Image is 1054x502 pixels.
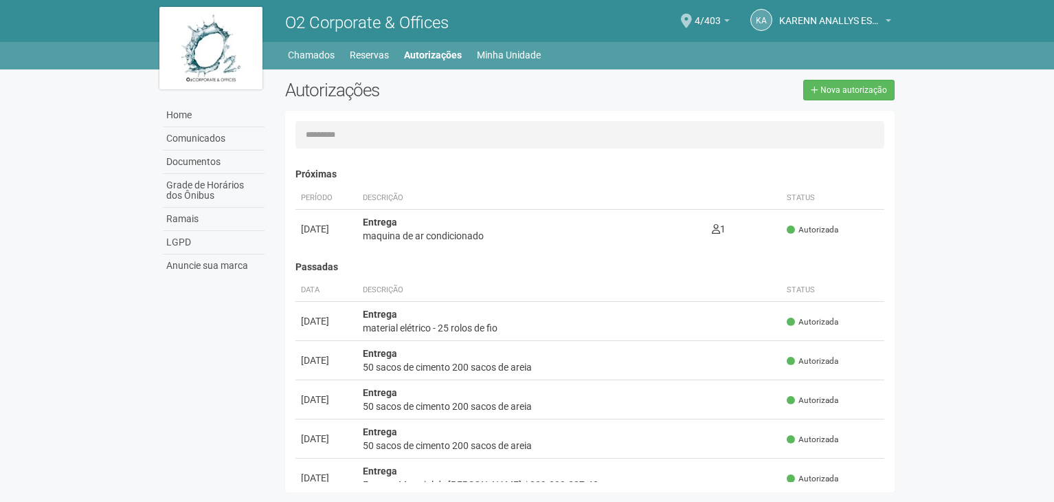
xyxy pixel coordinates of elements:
a: Documentos [163,151,265,174]
div: maquina de ar condicionado [363,229,701,243]
a: KARENN ANALLYS ESTELLA [779,17,891,28]
span: Autorizada [787,434,838,446]
div: [DATE] [301,314,352,328]
strong: Entrega [363,426,397,437]
strong: Entrega [363,217,397,228]
strong: Entrega [363,309,397,320]
div: [DATE] [301,222,352,236]
span: Autorizada [787,473,838,485]
div: 50 sacos de cimento 200 sacos de areia [363,360,776,374]
div: [DATE] [301,432,352,446]
strong: Entrega [363,348,397,359]
th: Status [781,187,884,210]
span: 4/403 [695,2,721,26]
th: Status [781,279,884,302]
span: 1 [712,223,726,234]
a: KA [750,9,772,31]
h4: Passadas [295,262,884,272]
a: 4/403 [695,17,730,28]
strong: Entrega [363,466,397,477]
div: [DATE] [301,393,352,406]
div: [DATE] [301,353,352,367]
a: Nova autorização [803,80,895,100]
h2: Autorizações [285,80,579,100]
a: Anuncie sua marca [163,254,265,277]
span: Autorizada [787,316,838,328]
a: Minha Unidade [477,45,541,65]
a: Autorizações [404,45,462,65]
span: Autorizada [787,356,838,367]
span: Autorizada [787,395,838,406]
a: Grade de Horários dos Ônibus [163,174,265,208]
span: Autorizada [787,224,838,236]
div: 50 sacos de cimento 200 sacos de areia [363,400,776,413]
div: 50 sacos de cimento 200 sacos de areia [363,439,776,452]
strong: Entrega [363,387,397,398]
a: Home [163,104,265,127]
div: material elétrico - 25 rolos de fio [363,321,776,335]
a: Chamados [288,45,335,65]
th: Período [295,187,357,210]
a: Ramais [163,208,265,231]
span: KARENN ANALLYS ESTELLA [779,2,882,26]
a: Comunicados [163,127,265,151]
a: Reservas [350,45,389,65]
div: [DATE] [301,471,352,485]
th: Descrição [357,279,781,302]
th: Descrição [357,187,706,210]
h4: Próximas [295,169,884,179]
a: LGPD [163,231,265,254]
th: Data [295,279,357,302]
img: logo.jpg [159,7,262,89]
span: O2 Corporate & Offices [285,13,449,32]
div: Entrega Material de [PERSON_NAME] / 029.300.387-48 [363,478,776,492]
span: Nova autorização [820,85,887,95]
